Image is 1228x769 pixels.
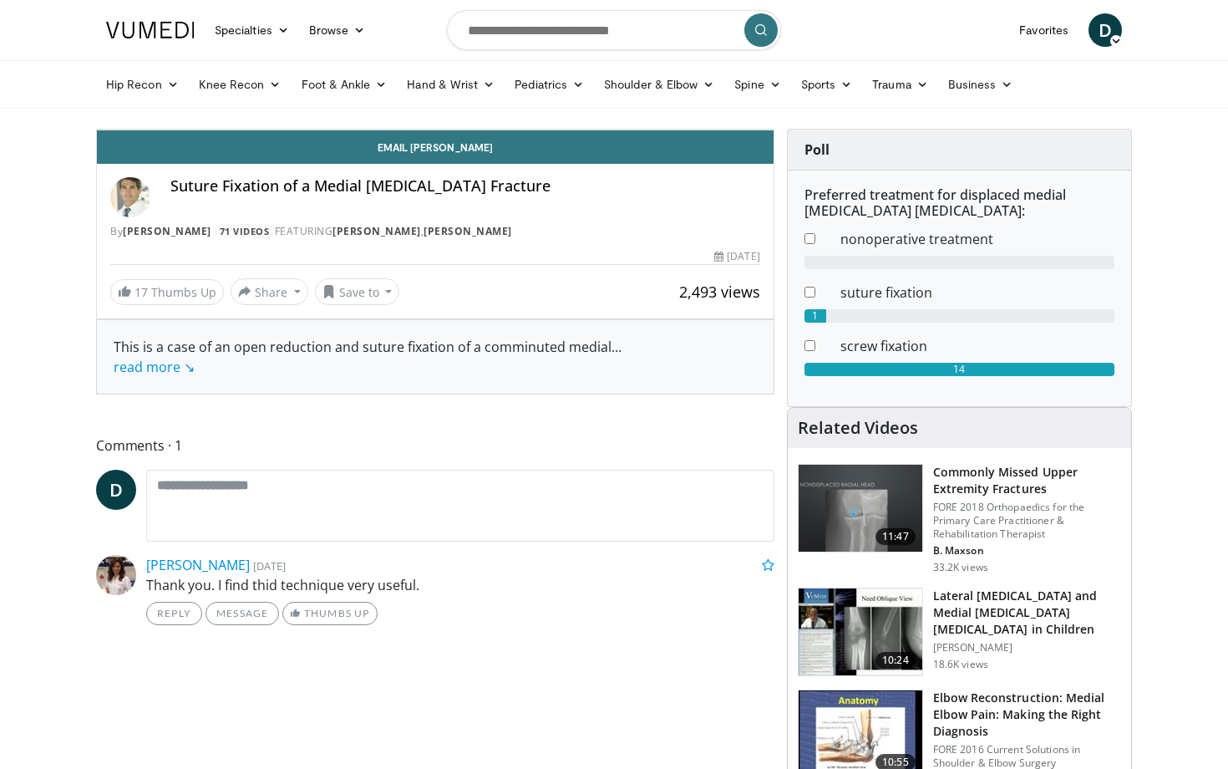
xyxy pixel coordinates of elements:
input: Search topics, interventions [447,10,781,50]
button: Share [231,278,308,305]
a: [PERSON_NAME] [332,224,421,238]
dd: screw fixation [828,336,1127,356]
a: Knee Recon [189,68,292,101]
a: Email [PERSON_NAME] [97,130,774,164]
img: 270001_0000_1.png.150x105_q85_crop-smart_upscale.jpg [799,588,922,675]
a: Favorites [1009,13,1078,47]
button: Save to [315,278,400,305]
img: Avatar [96,555,136,595]
a: Message [206,602,279,625]
p: 33.2K views [933,561,988,574]
span: Comments 1 [96,435,774,456]
dd: suture fixation [828,283,1127,303]
p: FORE 2018 Orthopaedics for the Primary Care Practitioner & Rehabilitation Therapist [933,501,1121,541]
a: D [1088,13,1122,47]
video-js: Video Player [97,130,774,130]
div: [DATE] [714,249,759,264]
a: Hand & Wrist [397,68,505,101]
p: Thank you. I find thid technique very useful. [146,575,774,595]
a: Shoulder & Elbow [594,68,724,101]
strong: Poll [804,140,830,159]
small: [DATE] [253,558,286,573]
a: 71 Videos [214,224,275,238]
span: 17 [134,284,148,300]
img: Avatar [110,177,150,217]
a: Thumbs Up [282,602,377,625]
a: Foot & Ankle [292,68,398,101]
h4: Related Videos [798,418,918,438]
a: [PERSON_NAME] [123,224,211,238]
a: Sports [791,68,863,101]
a: Reply [146,602,202,625]
a: Hip Recon [96,68,189,101]
a: D [96,470,136,510]
p: [PERSON_NAME] [933,641,1121,654]
a: read more ↘ [114,358,195,376]
img: b2c65235-e098-4cd2-ab0f-914df5e3e270.150x105_q85_crop-smart_upscale.jpg [799,465,922,552]
a: Browse [299,13,376,47]
span: 11:47 [875,528,916,545]
a: [PERSON_NAME] [146,556,250,574]
h6: Preferred treatment for displaced medial [MEDICAL_DATA] [MEDICAL_DATA]: [804,187,1114,219]
div: 1 [804,309,827,323]
a: 17 Thumbs Up [110,279,224,305]
span: 2,493 views [679,282,760,302]
p: B. Maxson [933,544,1121,558]
dd: nonoperative treatment [828,229,1127,249]
p: 18.6K views [933,658,988,671]
div: 14 [804,363,1114,376]
a: Business [938,68,1023,101]
span: 10:24 [875,652,916,669]
h3: Lateral [MEDICAL_DATA] and Medial [MEDICAL_DATA] [MEDICAL_DATA] in Children [933,588,1121,638]
h3: Commonly Missed Upper Extremity Fractures [933,464,1121,497]
div: This is a case of an open reduction and suture fixation of a comminuted medial [114,337,757,377]
a: 10:24 Lateral [MEDICAL_DATA] and Medial [MEDICAL_DATA] [MEDICAL_DATA] in Children [PERSON_NAME] 1... [798,588,1121,676]
h4: Suture Fixation of a Medial [MEDICAL_DATA] Fracture [170,177,760,196]
a: [PERSON_NAME] [424,224,512,238]
a: Trauma [862,68,938,101]
img: VuMedi Logo [106,22,195,38]
h3: Elbow Reconstruction: Medial Elbow Pain: Making the Right Diagnosis [933,690,1121,740]
a: Pediatrics [505,68,594,101]
div: By FEATURING , [110,224,760,239]
a: 11:47 Commonly Missed Upper Extremity Fractures FORE 2018 Orthopaedics for the Primary Care Pract... [798,464,1121,574]
a: Spine [724,68,790,101]
a: Specialties [205,13,299,47]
